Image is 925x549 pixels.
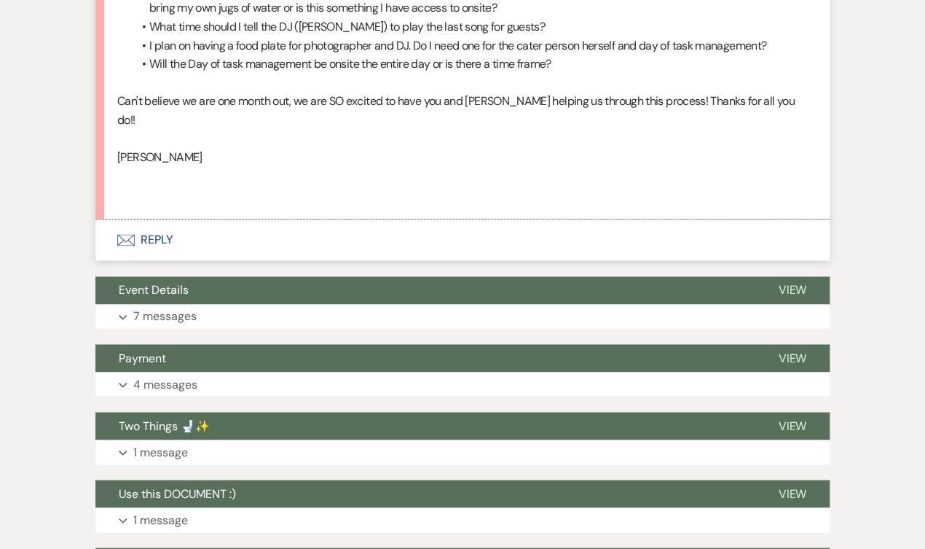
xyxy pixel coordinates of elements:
span: View [778,486,806,501]
span: View [778,350,806,365]
button: 1 message [95,507,830,532]
button: View [755,344,830,372]
span: View [778,282,806,297]
span: Two Things 🚽✨ [119,418,210,433]
button: Reply [95,219,830,260]
button: 7 messages [95,304,830,329]
button: 4 messages [95,372,830,397]
span: Will the Day of task management be onsite the entire day or is there a time frame? [149,56,551,71]
p: 4 messages [133,375,197,394]
button: Two Things 🚽✨ [95,412,755,440]
button: Payment [95,344,755,372]
span: View [778,418,806,433]
span: Event Details [119,282,189,297]
p: 1 message [133,443,188,462]
span: [PERSON_NAME] [117,149,202,165]
button: Event Details [95,276,755,304]
button: View [755,276,830,304]
button: View [755,412,830,440]
button: 1 message [95,440,830,464]
span: Use this DOCUMENT :) [119,486,236,501]
span: What time should I tell the DJ ([PERSON_NAME]) to play the last song for guests? [149,19,545,34]
p: 1 message [133,510,188,529]
button: View [755,480,830,507]
span: I plan on having a food plate for photographer and DJ. Do I need one for the cater person herself... [149,38,766,53]
button: Use this DOCUMENT :) [95,480,755,507]
p: 7 messages [133,307,197,326]
span: Can't believe we are one month out, we are SO excited to have you and [PERSON_NAME] helping us th... [117,93,795,128]
span: Payment [119,350,166,365]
